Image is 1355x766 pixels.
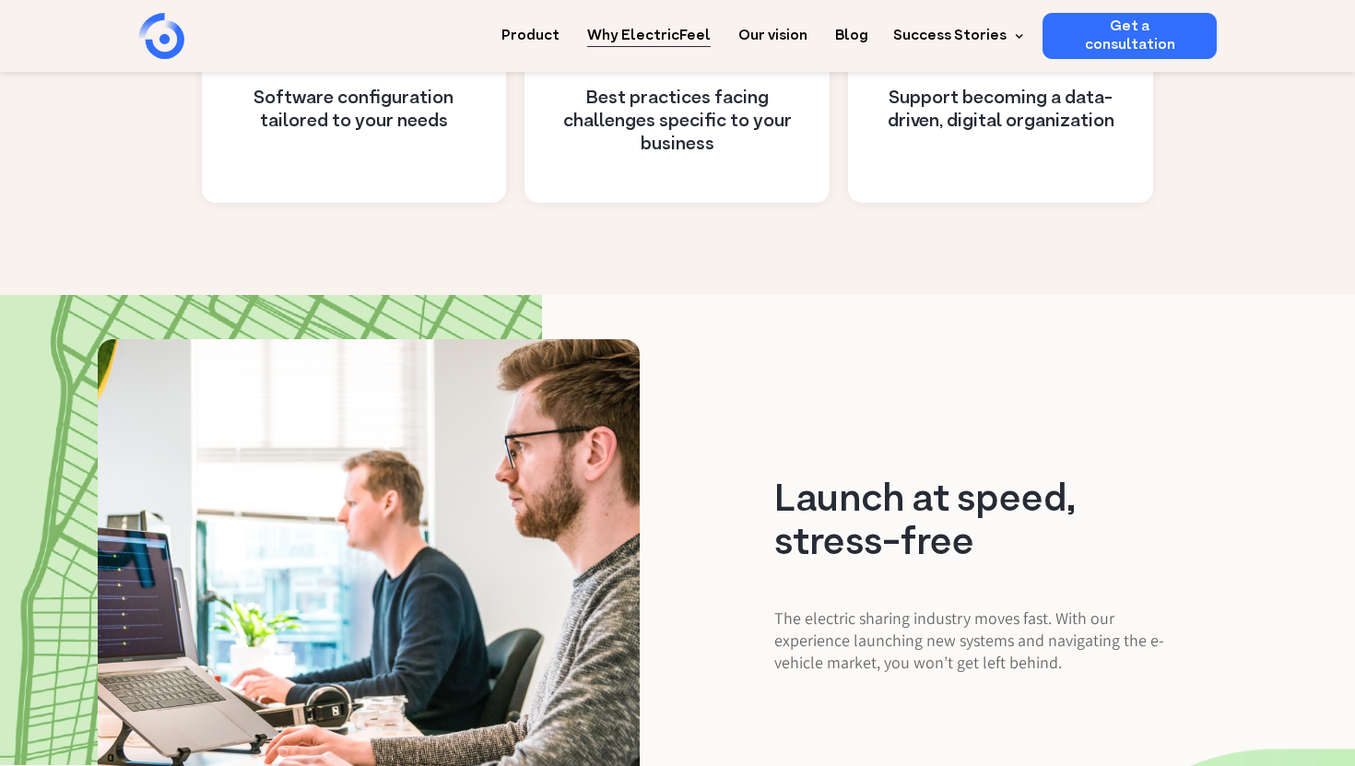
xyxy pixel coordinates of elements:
a: Get a consultation [1043,13,1217,59]
h3: Launch at speed, stress-free [774,479,1193,566]
a: home [138,13,286,59]
h4: Best practices facing challenges specific to your business [548,88,807,157]
h4: Software configuration tailored to your needs [225,88,484,134]
input: Submit [69,73,159,108]
a: Why ElectricFeel [587,13,711,47]
div: Success Stories [882,13,1029,59]
a: Product [501,13,560,47]
p: The electric sharing industry moves fast. With our experience launching new systems and navigatin... [774,607,1193,674]
div: Success Stories [893,25,1007,47]
a: Blog [835,13,868,47]
iframe: Chatbot [1233,644,1329,740]
h4: Support becoming a data-driven, digital organization [871,88,1130,134]
a: Our vision [738,13,807,47]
